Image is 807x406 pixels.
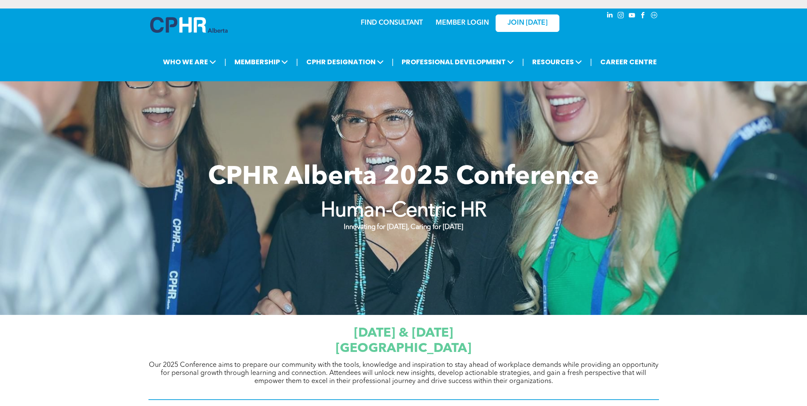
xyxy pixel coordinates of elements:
a: MEMBER LOGIN [436,20,489,26]
li: | [590,53,592,71]
a: CAREER CENTRE [598,54,659,70]
strong: Innovating for [DATE], Caring for [DATE] [344,224,463,231]
span: JOIN [DATE] [508,19,548,27]
a: instagram [616,11,626,22]
span: CPHR DESIGNATION [304,54,386,70]
li: | [296,53,298,71]
a: linkedin [605,11,615,22]
span: CPHR Alberta 2025 Conference [208,165,599,190]
a: facebook [639,11,648,22]
span: RESOURCES [530,54,585,70]
li: | [392,53,394,71]
img: A blue and white logo for cp alberta [150,17,228,33]
strong: Human-Centric HR [321,201,487,221]
span: [GEOGRAPHIC_DATA] [336,342,471,355]
a: Social network [650,11,659,22]
li: | [224,53,226,71]
a: youtube [627,11,637,22]
span: PROFESSIONAL DEVELOPMENT [399,54,516,70]
span: [DATE] & [DATE] [354,327,453,340]
li: | [522,53,524,71]
a: FIND CONSULTANT [361,20,423,26]
a: JOIN [DATE] [496,14,559,32]
span: MEMBERSHIP [232,54,291,70]
span: WHO WE ARE [160,54,219,70]
span: Our 2025 Conference aims to prepare our community with the tools, knowledge and inspiration to st... [149,362,659,385]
